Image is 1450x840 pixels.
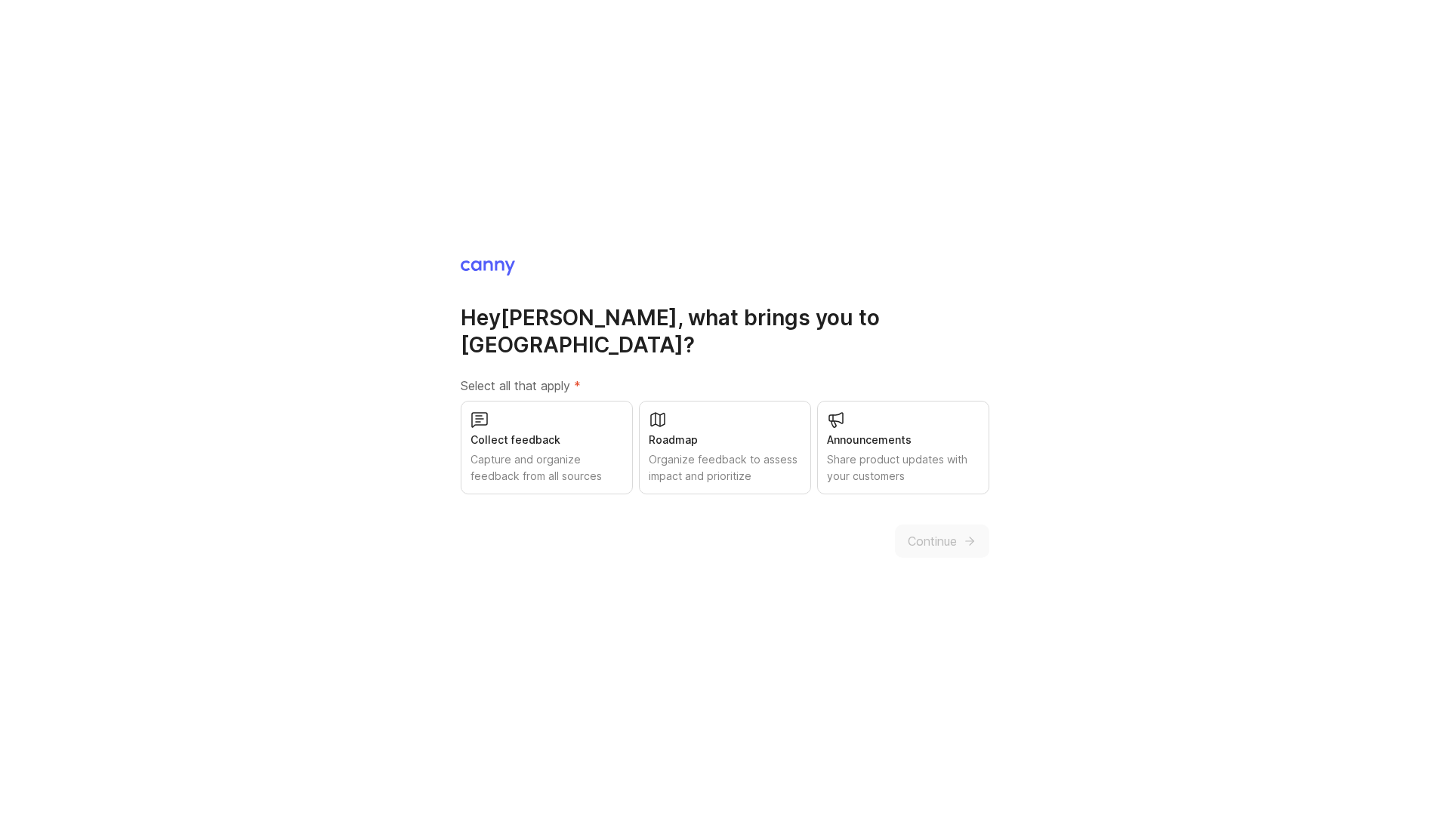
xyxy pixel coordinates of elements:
button: AnnouncementsShare product updates with your customers [817,401,989,494]
button: Continue [895,525,989,558]
div: Share product updates with your customers [827,451,980,485]
img: Canny Home [461,260,515,275]
span: Continue [908,532,957,550]
button: Collect feedbackCapture and organize feedback from all sources [461,401,633,494]
div: Collect feedback [470,432,623,448]
div: Organize feedback to assess impact and prioritize [649,451,801,485]
button: RoadmapOrganize feedback to assess impact and prioritize [639,401,811,494]
div: Capture and organize feedback from all sources [470,451,623,485]
h1: Hey [PERSON_NAME] , what brings you to [GEOGRAPHIC_DATA]? [461,304,989,358]
label: Select all that apply [461,377,989,395]
div: Roadmap [649,432,801,448]
div: Announcements [827,432,980,448]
